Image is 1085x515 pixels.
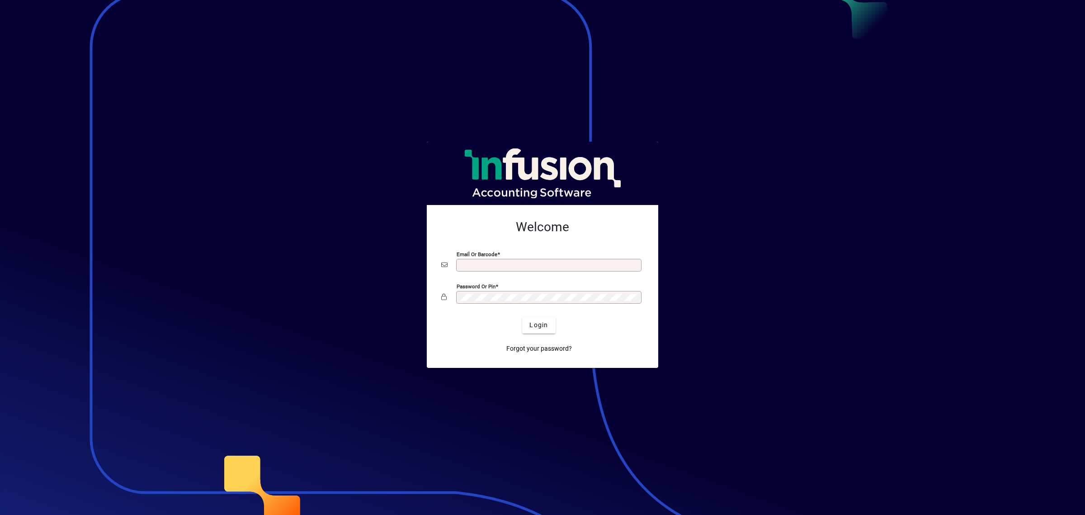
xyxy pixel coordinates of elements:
mat-label: Password or Pin [457,283,495,289]
h2: Welcome [441,219,644,235]
mat-label: Email or Barcode [457,251,497,257]
span: Forgot your password? [506,344,572,353]
a: Forgot your password? [503,341,576,357]
span: Login [529,320,548,330]
button: Login [522,317,555,334]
